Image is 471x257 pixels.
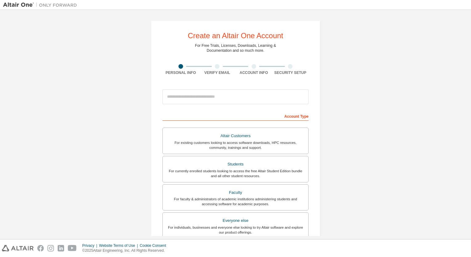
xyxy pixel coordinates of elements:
div: Account Info [236,70,272,75]
div: Website Terms of Use [99,243,140,248]
div: For faculty & administrators of academic institutions administering students and accessing softwa... [166,197,305,206]
img: facebook.svg [37,245,44,251]
div: Verify Email [199,70,236,75]
div: For existing customers looking to access software downloads, HPC resources, community, trainings ... [166,140,305,150]
div: Altair Customers [166,132,305,140]
div: Personal Info [162,70,199,75]
img: youtube.svg [68,245,77,251]
div: Create an Altair One Account [188,32,283,39]
div: Privacy [82,243,99,248]
img: altair_logo.svg [2,245,34,251]
div: For Free Trials, Licenses, Downloads, Learning & Documentation and so much more. [195,43,276,53]
div: For individuals, businesses and everyone else looking to try Altair software and explore our prod... [166,225,305,235]
div: Account Type [162,111,309,121]
img: linkedin.svg [58,245,64,251]
div: For currently enrolled students looking to access the free Altair Student Edition bundle and all ... [166,169,305,178]
div: Cookie Consent [140,243,170,248]
img: Altair One [3,2,80,8]
div: Security Setup [272,70,309,75]
div: Faculty [166,188,305,197]
div: Everyone else [166,216,305,225]
img: instagram.svg [47,245,54,251]
p: © 2025 Altair Engineering, Inc. All Rights Reserved. [82,248,170,253]
div: Students [166,160,305,169]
